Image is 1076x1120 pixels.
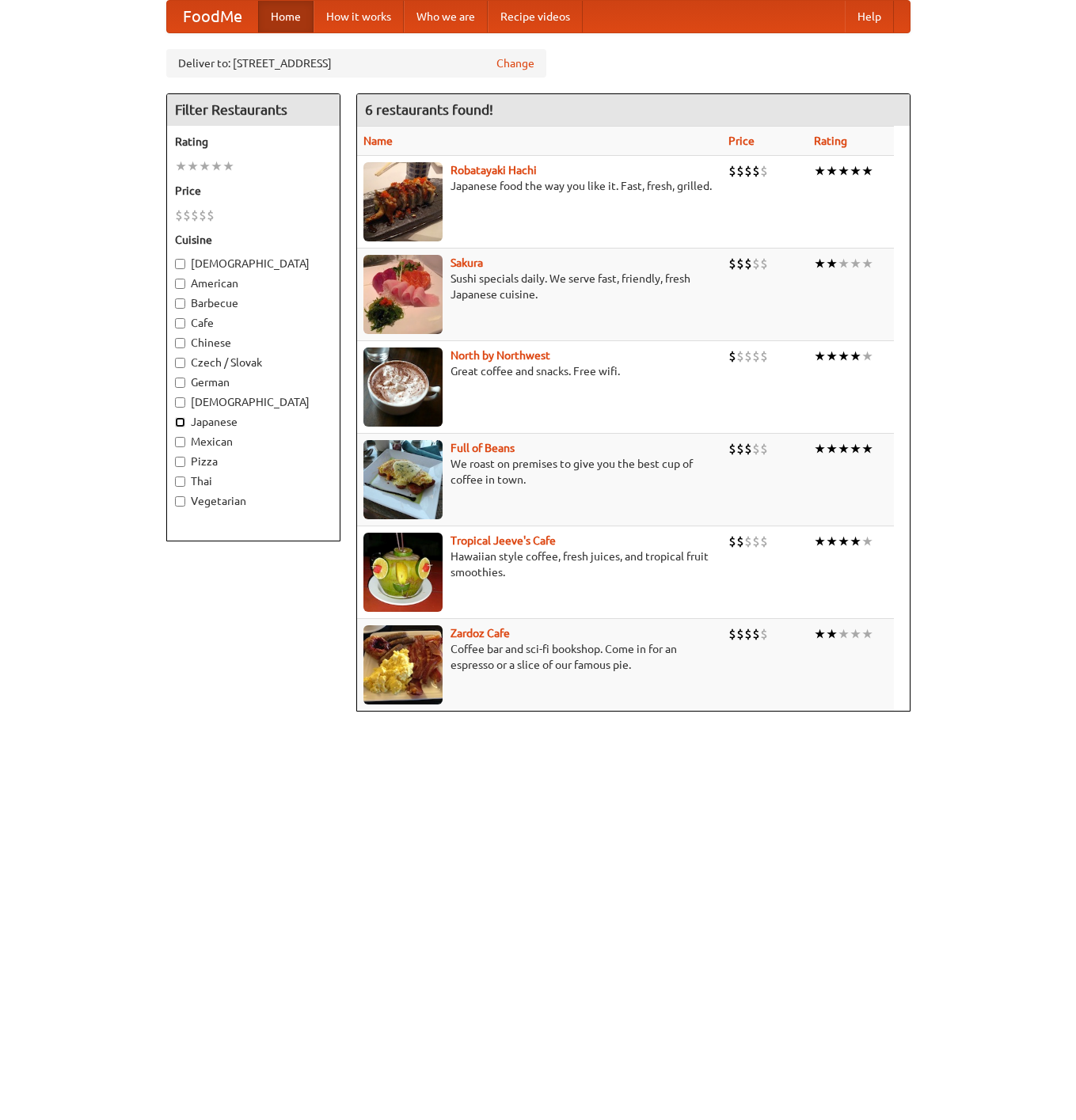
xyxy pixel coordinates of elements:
li: ★ [826,533,838,550]
li: $ [736,162,744,180]
input: Japanese [175,417,185,427]
a: Tropical Jeeve's Cafe [451,534,556,547]
a: Change [496,55,534,71]
a: Sakura [451,256,483,269]
li: $ [207,207,215,224]
li: ★ [826,162,838,180]
li: ★ [838,347,850,365]
p: Great coffee and snacks. Free wifi. [363,363,717,379]
li: ★ [861,440,873,457]
li: $ [728,533,736,550]
a: Who we are [404,1,488,32]
li: $ [752,162,760,180]
li: $ [744,162,752,180]
li: ★ [222,158,234,175]
label: Thai [175,473,332,489]
li: ★ [861,255,873,272]
li: $ [736,440,744,457]
li: ★ [850,625,861,643]
li: ★ [838,625,850,643]
img: jeeves.jpg [363,533,443,612]
label: Cafe [175,315,332,331]
li: ★ [850,255,861,272]
li: ★ [199,158,211,175]
li: ★ [826,255,838,272]
input: [DEMOGRAPHIC_DATA] [175,397,185,408]
a: North by Northwest [451,349,550,362]
label: Vegetarian [175,493,332,509]
li: ★ [861,347,873,365]
li: $ [752,440,760,457]
li: $ [728,255,736,272]
li: ★ [814,440,826,457]
label: German [175,374,332,390]
a: Zardoz Cafe [451,627,510,640]
li: ★ [861,533,873,550]
input: Mexican [175,437,185,447]
input: Cafe [175,318,185,328]
li: ★ [826,347,838,365]
li: $ [744,255,752,272]
li: $ [728,162,736,180]
input: [DEMOGRAPHIC_DATA] [175,259,185,269]
p: Coffee bar and sci-fi bookshop. Come in for an espresso or a slice of our famous pie. [363,641,717,673]
ng-pluralize: 6 restaurants found! [365,102,493,117]
input: Pizza [175,457,185,467]
li: ★ [838,255,850,272]
li: ★ [861,625,873,643]
label: Czech / Slovak [175,355,332,370]
li: $ [760,533,768,550]
li: $ [736,347,744,365]
li: $ [736,625,744,643]
a: Name [363,135,393,147]
a: Robatayaki Hachi [451,164,537,177]
li: ★ [814,625,826,643]
label: Chinese [175,335,332,351]
li: ★ [826,625,838,643]
li: $ [199,207,207,224]
li: $ [760,625,768,643]
li: ★ [838,533,850,550]
label: Mexican [175,434,332,450]
p: We roast on premises to give you the best cup of coffee in town. [363,456,717,488]
label: [DEMOGRAPHIC_DATA] [175,394,332,410]
li: ★ [838,162,850,180]
li: ★ [850,533,861,550]
li: $ [175,207,183,224]
a: How it works [314,1,404,32]
label: [DEMOGRAPHIC_DATA] [175,256,332,271]
p: Japanese food the way you like it. Fast, fresh, grilled. [363,178,717,194]
input: Vegetarian [175,496,185,507]
img: beans.jpg [363,440,443,519]
li: ★ [826,440,838,457]
h4: Filter Restaurants [167,94,340,126]
li: ★ [850,162,861,180]
input: Thai [175,476,185,487]
li: $ [744,347,752,365]
li: ★ [814,347,826,365]
div: Deliver to: [STREET_ADDRESS] [166,49,546,78]
li: $ [752,255,760,272]
label: Pizza [175,454,332,469]
li: ★ [187,158,199,175]
li: ★ [850,440,861,457]
p: Hawaiian style coffee, fresh juices, and tropical fruit smoothies. [363,549,717,580]
img: robatayaki.jpg [363,162,443,241]
li: $ [736,533,744,550]
img: north.jpg [363,347,443,427]
li: $ [752,533,760,550]
a: FoodMe [167,1,258,32]
img: sakura.jpg [363,255,443,334]
label: Japanese [175,414,332,430]
li: $ [760,347,768,365]
li: $ [752,347,760,365]
a: Help [845,1,894,32]
h5: Rating [175,134,332,150]
li: ★ [838,440,850,457]
li: ★ [175,158,187,175]
li: $ [744,625,752,643]
input: Barbecue [175,298,185,309]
